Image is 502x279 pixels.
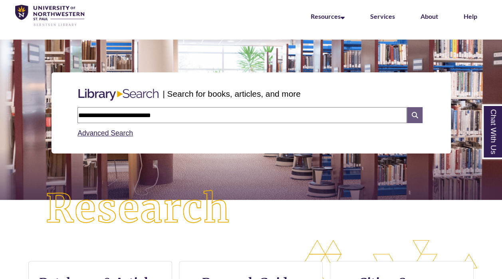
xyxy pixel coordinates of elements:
[464,12,477,20] a: Help
[407,107,422,123] i: Search
[421,12,438,20] a: About
[77,129,133,137] a: Advanced Search
[370,12,395,20] a: Services
[15,5,84,27] img: UNWSP Library Logo
[74,86,163,104] img: Libary Search
[163,88,300,100] p: | Search for books, articles, and more
[311,12,345,20] a: Resources
[25,169,251,248] img: Research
